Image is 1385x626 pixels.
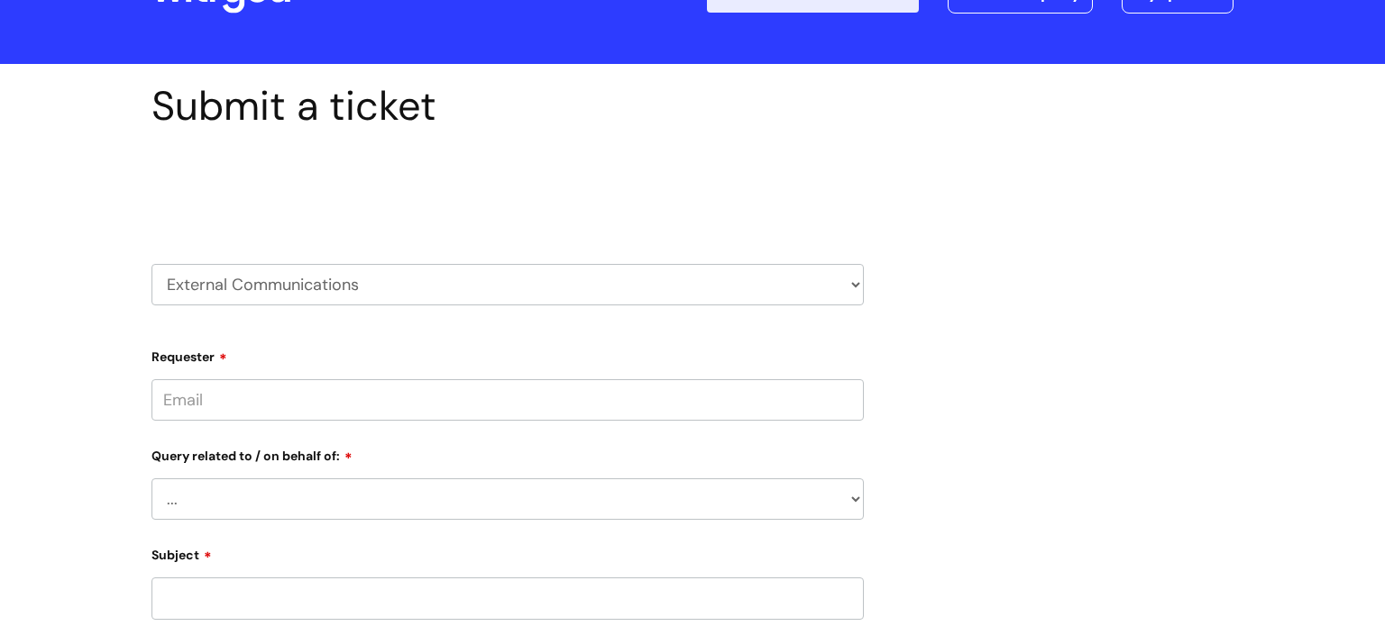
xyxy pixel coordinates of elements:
h2: Select issue type [151,172,864,205]
input: Email [151,379,864,421]
label: Subject [151,541,864,563]
label: Requester [151,343,864,365]
label: Query related to / on behalf of: [151,442,864,464]
h1: Submit a ticket [151,82,864,131]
